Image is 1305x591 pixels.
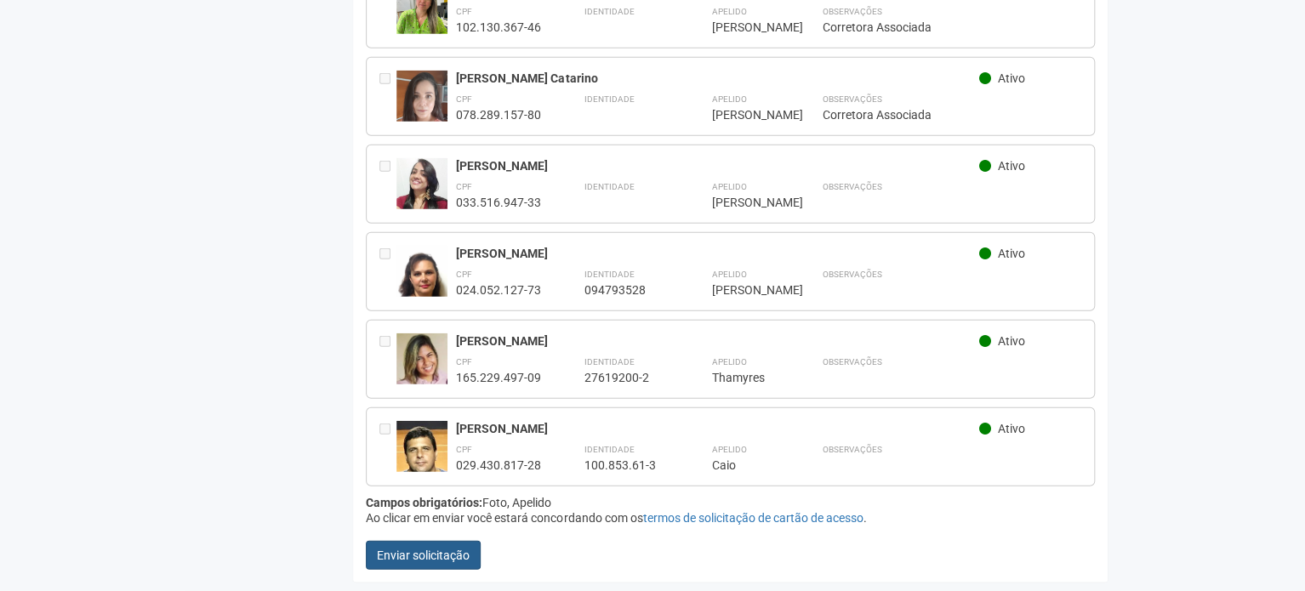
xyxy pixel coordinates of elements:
strong: Identidade [584,94,634,104]
strong: Observações [822,182,881,191]
strong: Apelido [711,445,746,454]
div: 165.229.497-09 [456,370,541,385]
strong: Campos obrigatórios: [366,496,482,509]
strong: Apelido [711,94,746,104]
div: Thamyres [711,370,779,385]
div: 078.289.157-80 [456,107,541,122]
strong: Apelido [711,357,746,367]
div: 029.430.817-28 [456,457,541,473]
div: 094793528 [584,282,669,298]
div: Entre em contato com a Aministração para solicitar o cancelamento ou 2a via [379,158,396,210]
strong: CPF [456,7,472,16]
div: Entre em contato com a Aministração para solicitar o cancelamento ou 2a via [379,246,396,298]
div: Entre em contato com a Aministração para solicitar o cancelamento ou 2a via [379,333,396,385]
strong: Observações [822,357,881,367]
strong: CPF [456,357,472,367]
img: user.jpg [396,158,447,221]
strong: Identidade [584,357,634,367]
strong: CPF [456,270,472,279]
span: Ativo [998,334,1025,348]
strong: Apelido [711,7,746,16]
div: 024.052.127-73 [456,282,541,298]
div: Caio [711,457,779,473]
div: 100.853.61-3 [584,457,669,473]
div: [PERSON_NAME] [456,158,979,173]
span: Ativo [998,247,1025,260]
strong: CPF [456,182,472,191]
div: [PERSON_NAME] [456,333,979,349]
strong: Observações [822,445,881,454]
div: 102.130.367-46 [456,20,541,35]
strong: Observações [822,94,881,104]
strong: Apelido [711,182,746,191]
a: termos de solicitação de cartão de acesso [642,511,863,525]
strong: Identidade [584,445,634,454]
button: Enviar solicitação [366,541,481,570]
div: [PERSON_NAME] [711,282,779,298]
span: Ativo [998,422,1025,435]
div: Corretora Associada [822,20,1081,35]
span: Ativo [998,71,1025,85]
div: [PERSON_NAME] [711,195,779,210]
div: [PERSON_NAME] [456,246,979,261]
strong: Identidade [584,182,634,191]
strong: Observações [822,7,881,16]
img: user.jpg [396,333,447,387]
img: user.jpg [396,71,447,140]
strong: Observações [822,270,881,279]
div: Foto, Apelido [366,495,1095,510]
strong: Identidade [584,7,634,16]
strong: Identidade [584,270,634,279]
div: Entre em contato com a Aministração para solicitar o cancelamento ou 2a via [379,71,396,122]
img: user.jpg [396,246,447,310]
strong: CPF [456,445,472,454]
strong: CPF [456,94,472,104]
div: Ao clicar em enviar você estará concordando com os . [366,510,1095,526]
div: [PERSON_NAME] [711,107,779,122]
strong: Apelido [711,270,746,279]
div: [PERSON_NAME] [456,421,979,436]
span: Ativo [998,159,1025,173]
img: user.jpg [396,421,447,489]
div: Corretora Associada [822,107,1081,122]
div: [PERSON_NAME] [711,20,779,35]
div: 033.516.947-33 [456,195,541,210]
div: 27619200-2 [584,370,669,385]
div: [PERSON_NAME] Catarino [456,71,979,86]
div: Entre em contato com a Aministração para solicitar o cancelamento ou 2a via [379,421,396,473]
